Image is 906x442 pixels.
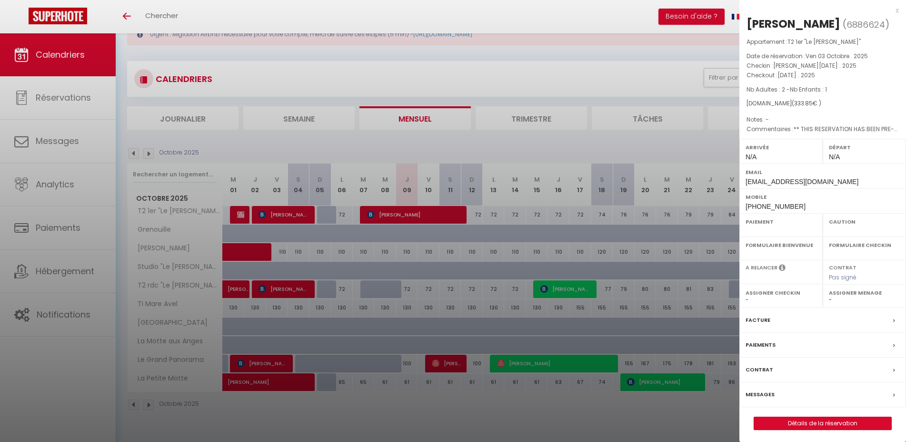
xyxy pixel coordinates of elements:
[746,203,806,210] span: [PHONE_NUMBER]
[747,124,899,134] p: Commentaires :
[747,37,899,47] p: Appartement :
[829,273,856,281] span: Pas signé
[746,143,816,152] label: Arrivée
[843,18,889,31] span: ( )
[746,192,900,202] label: Mobile
[829,217,900,226] label: Caution
[773,62,856,70] span: [PERSON_NAME][DATE] . 2025
[747,71,899,80] p: Checkout :
[746,340,776,350] label: Paiements
[746,390,775,400] label: Messages
[777,71,815,79] span: [DATE] . 2025
[747,16,840,31] div: [PERSON_NAME]
[806,52,868,60] span: Ven 03 Octobre . 2025
[746,167,900,177] label: Email
[846,19,885,31] span: 6886624
[829,264,856,270] label: Contrat
[746,288,816,298] label: Assigner Checkin
[739,5,899,16] div: x
[787,38,861,46] span: T2 1er "Le [PERSON_NAME]"
[747,99,899,108] div: [DOMAIN_NAME]
[746,365,773,375] label: Contrat
[747,61,899,71] p: Checkin :
[746,315,770,325] label: Facture
[792,99,821,107] span: ( € )
[794,99,813,107] span: 333.85
[746,178,858,185] span: [EMAIL_ADDRESS][DOMAIN_NAME]
[829,288,900,298] label: Assigner Menage
[746,153,757,161] span: N/A
[747,115,899,124] p: Notes :
[747,51,899,61] p: Date de réservation :
[779,264,786,274] i: Sélectionner OUI si vous souhaiter envoyer les séquences de messages post-checkout
[829,143,900,152] label: Départ
[766,115,769,123] span: -
[754,417,892,430] button: Détails de la réservation
[829,153,840,161] span: N/A
[746,264,777,272] label: A relancer
[790,85,827,93] span: Nb Enfants : 1
[754,417,891,430] a: Détails de la réservation
[747,85,827,93] span: Nb Adultes : 2 -
[746,217,816,226] label: Paiement
[746,240,816,250] label: Formulaire Bienvenue
[829,240,900,250] label: Formulaire Checkin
